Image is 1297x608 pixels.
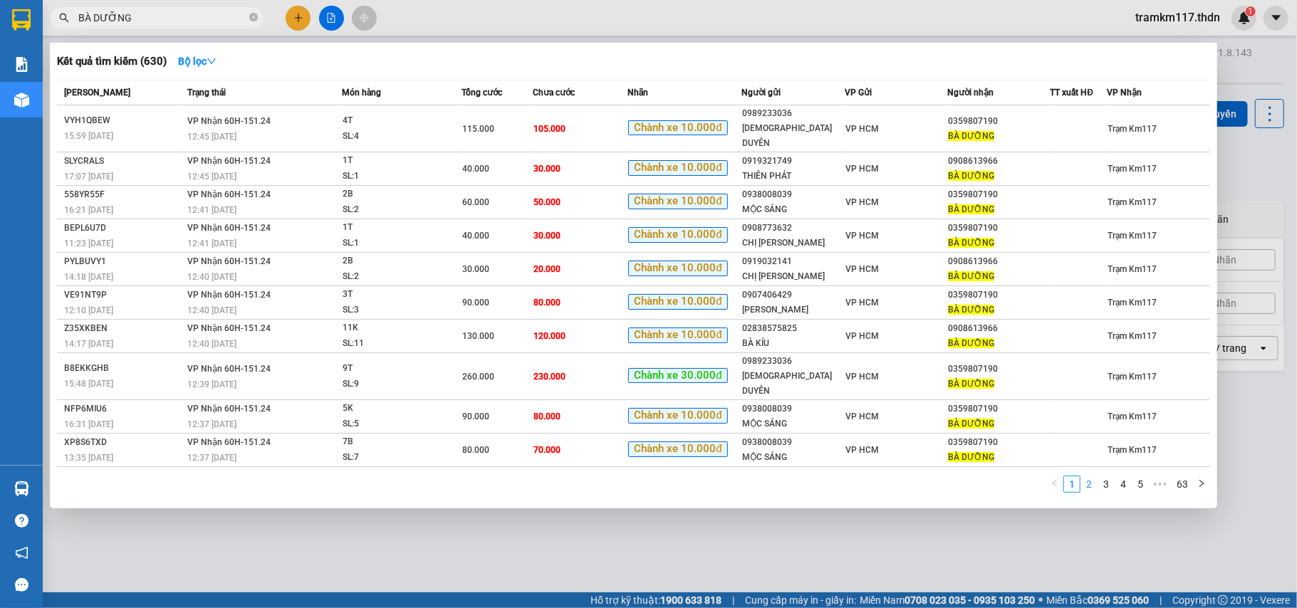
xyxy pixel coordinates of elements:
[743,336,844,351] div: BÀ KÍU
[1108,124,1157,134] span: Trạm Km117
[462,298,489,308] span: 90.000
[628,408,727,424] span: Chành xe 10.000đ
[743,435,844,450] div: 0938008039
[187,88,226,98] span: Trạng thái
[343,187,449,202] div: 2B
[14,93,29,108] img: warehouse-icon
[1108,445,1157,455] span: Trạm Km117
[64,339,113,349] span: 14:17 [DATE]
[743,354,844,369] div: 0989233036
[343,320,449,336] div: 11K
[628,327,727,343] span: Chành xe 10.000đ
[462,88,502,98] span: Tổng cước
[1172,476,1192,492] a: 63
[187,379,236,389] span: 12:39 [DATE]
[533,197,561,207] span: 50.000
[743,154,844,169] div: 0919321749
[845,298,879,308] span: VP HCM
[1098,476,1114,492] a: 3
[187,339,236,349] span: 12:40 [DATE]
[187,404,271,414] span: VP Nhận 60H-151.24
[743,254,844,269] div: 0919032141
[343,236,449,251] div: SL: 1
[845,164,879,174] span: VP HCM
[167,50,228,73] button: Bộ lọcdown
[187,205,236,215] span: 12:41 [DATE]
[64,272,113,282] span: 14:18 [DATE]
[1051,479,1059,488] span: left
[845,331,879,341] span: VP HCM
[743,321,844,336] div: 02838575825
[845,264,879,274] span: VP HCM
[187,290,271,300] span: VP Nhận 60H-151.24
[743,202,844,217] div: MỘC SÁNG
[1046,476,1063,493] li: Previous Page
[1149,476,1172,493] li: Next 5 Pages
[187,419,236,429] span: 12:37 [DATE]
[462,197,489,207] span: 60.000
[343,450,449,466] div: SL: 7
[187,223,271,233] span: VP Nhận 60H-151.24
[742,88,781,98] span: Người gửi
[743,303,844,318] div: [PERSON_NAME]
[1193,476,1210,493] button: right
[342,88,381,98] span: Món hàng
[14,57,29,72] img: solution-icon
[948,288,1049,303] div: 0359807190
[845,445,879,455] span: VP HCM
[187,323,271,333] span: VP Nhận 60H-151.24
[948,271,994,281] span: BÀ DƯỠNG
[845,88,872,98] span: VP Gửi
[1098,476,1115,493] li: 3
[948,362,1049,377] div: 0359807190
[187,453,236,463] span: 12:37 [DATE]
[462,264,489,274] span: 30.000
[948,321,1049,336] div: 0908613966
[533,331,566,341] span: 120.000
[462,231,489,241] span: 40.000
[1107,88,1142,98] span: VP Nhận
[64,205,113,215] span: 16:21 [DATE]
[178,56,217,67] strong: Bộ lọc
[462,331,494,341] span: 130.000
[1108,197,1157,207] span: Trạm Km117
[743,121,844,151] div: [DEMOGRAPHIC_DATA] DUYÊN
[948,435,1049,450] div: 0359807190
[187,364,271,374] span: VP Nhận 60H-151.24
[743,402,844,416] div: 0938008039
[187,189,271,199] span: VP Nhận 60H-151.24
[1108,331,1157,341] span: Trạm Km117
[64,288,183,303] div: VE91NT9P
[187,156,271,166] span: VP Nhận 60H-151.24
[1108,231,1157,241] span: Trạm Km117
[64,131,113,141] span: 15:59 [DATE]
[343,153,449,169] div: 1T
[533,372,566,382] span: 230.000
[1081,476,1097,492] a: 2
[343,129,449,145] div: SL: 4
[343,287,449,303] div: 3T
[948,131,994,141] span: BÀ DƯỠNG
[743,288,844,303] div: 0907406429
[743,106,844,121] div: 0989233036
[1051,88,1094,98] span: TT xuất HĐ
[78,10,246,26] input: Tìm tên, số ĐT hoặc mã đơn
[14,481,29,496] img: warehouse-icon
[948,379,994,389] span: BÀ DƯỠNG
[64,221,183,236] div: BEPL6U7D
[187,239,236,248] span: 12:41 [DATE]
[1115,476,1132,493] li: 4
[948,254,1049,269] div: 0908613966
[1063,476,1080,493] li: 1
[64,419,113,429] span: 16:31 [DATE]
[249,13,258,21] span: close-circle
[948,221,1049,236] div: 0359807190
[1046,476,1063,493] button: left
[1108,372,1157,382] span: Trạm Km117
[64,113,183,128] div: VYH1QBEW
[533,88,575,98] span: Chưa cước
[59,13,69,23] span: search
[187,132,236,142] span: 12:45 [DATE]
[948,171,994,181] span: BÀ DƯỠNG
[1149,476,1172,493] span: •••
